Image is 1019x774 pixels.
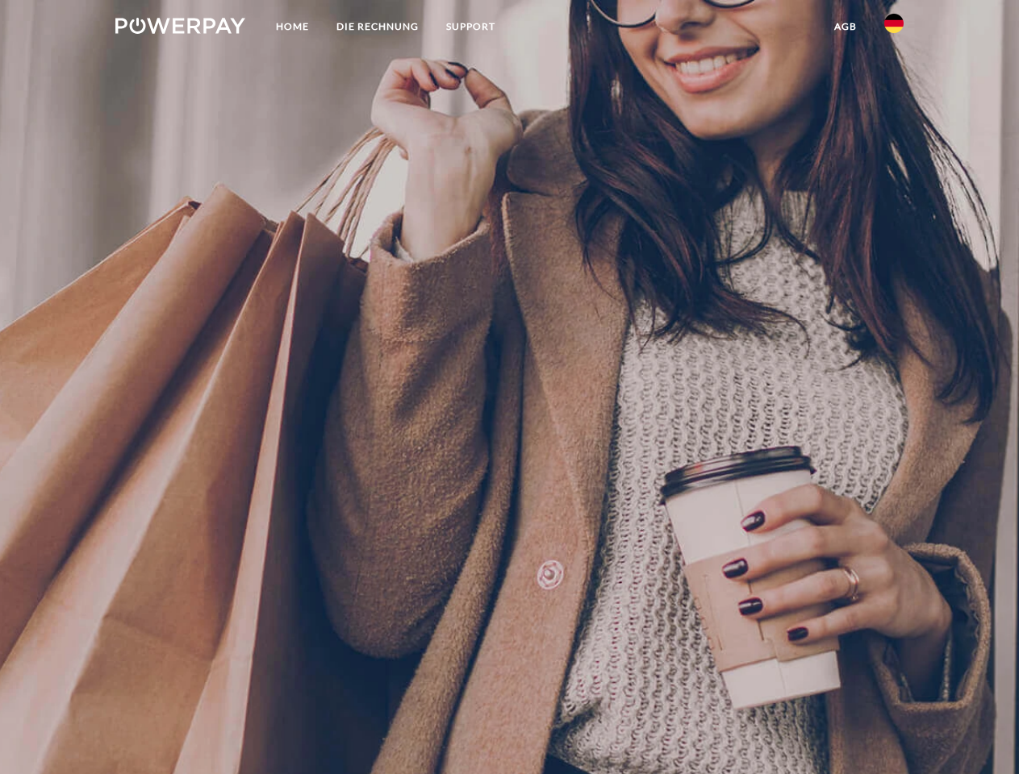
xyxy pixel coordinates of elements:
[821,12,871,41] a: agb
[323,12,432,41] a: DIE RECHNUNG
[115,18,245,34] img: logo-powerpay-white.svg
[262,12,323,41] a: Home
[884,14,904,33] img: de
[432,12,509,41] a: SUPPORT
